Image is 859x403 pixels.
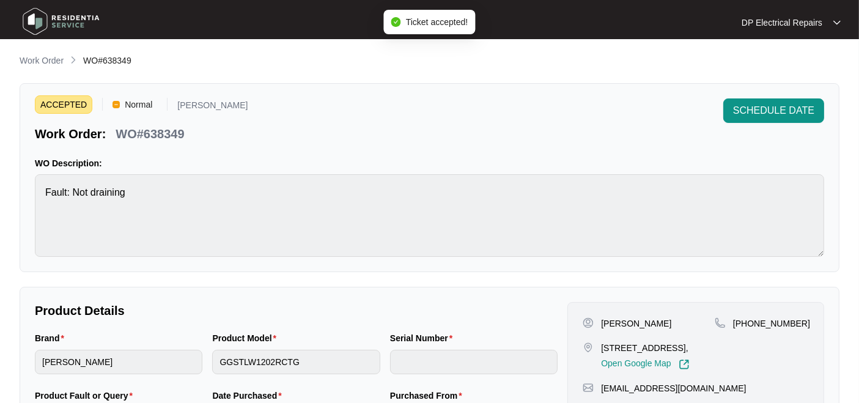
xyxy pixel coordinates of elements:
[35,390,138,402] label: Product Fault or Query
[35,332,69,344] label: Brand
[35,174,824,257] textarea: Fault: Not draining
[583,382,594,393] img: map-pin
[35,302,558,319] p: Product Details
[83,56,131,65] span: WO#638349
[723,98,824,123] button: SCHEDULE DATE
[212,350,380,374] input: Product Model
[742,17,822,29] p: DP Electrical Repairs
[583,342,594,353] img: map-pin
[601,317,671,330] p: [PERSON_NAME]
[177,101,248,114] p: [PERSON_NAME]
[35,157,824,169] p: WO Description:
[583,317,594,328] img: user-pin
[35,125,106,142] p: Work Order:
[35,95,92,114] span: ACCEPTED
[35,350,202,374] input: Brand
[212,332,281,344] label: Product Model
[116,125,184,142] p: WO#638349
[733,103,814,118] span: SCHEDULE DATE
[120,95,157,114] span: Normal
[390,332,457,344] label: Serial Number
[390,350,558,374] input: Serial Number
[406,17,468,27] span: Ticket accepted!
[391,17,401,27] span: check-circle
[733,317,810,330] p: [PHONE_NUMBER]
[601,342,689,354] p: [STREET_ADDRESS],
[17,54,66,68] a: Work Order
[601,382,746,394] p: [EMAIL_ADDRESS][DOMAIN_NAME]
[20,54,64,67] p: Work Order
[679,359,690,370] img: Link-External
[212,390,286,402] label: Date Purchased
[112,101,120,108] img: Vercel Logo
[68,55,78,65] img: chevron-right
[601,359,689,370] a: Open Google Map
[18,3,104,40] img: residentia service logo
[715,317,726,328] img: map-pin
[390,390,467,402] label: Purchased From
[833,20,841,26] img: dropdown arrow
